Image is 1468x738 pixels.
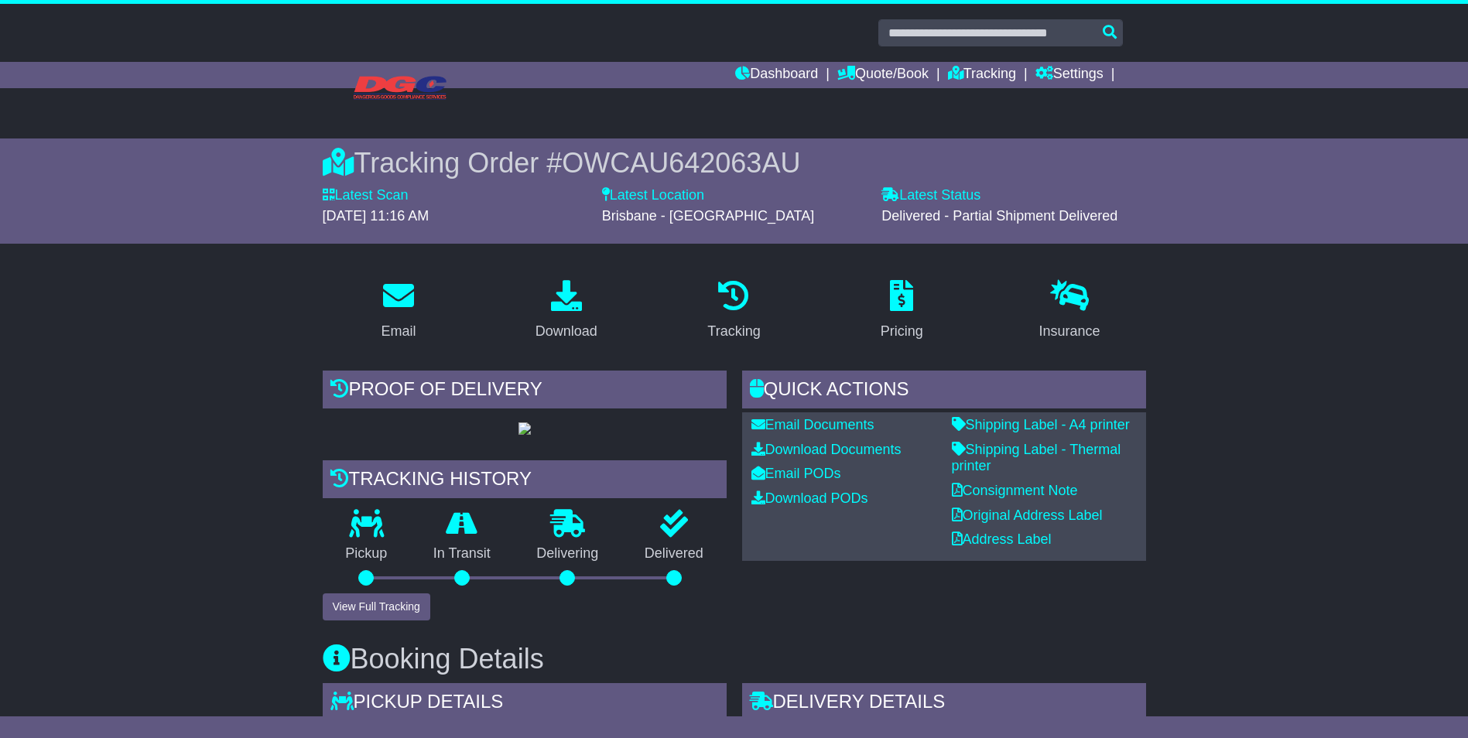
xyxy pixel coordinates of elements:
[381,321,416,342] div: Email
[881,187,980,204] label: Latest Status
[525,275,607,347] a: Download
[323,208,429,224] span: [DATE] 11:16 AM
[952,442,1121,474] a: Shipping Label - Thermal printer
[602,208,814,224] span: Brisbane - [GEOGRAPHIC_DATA]
[323,683,727,725] div: Pickup Details
[952,531,1052,547] a: Address Label
[751,466,841,481] a: Email PODs
[742,683,1146,725] div: Delivery Details
[518,422,531,435] img: GetPodImage
[323,460,727,502] div: Tracking history
[1039,321,1100,342] div: Insurance
[751,417,874,432] a: Email Documents
[536,321,597,342] div: Download
[323,146,1146,179] div: Tracking Order #
[323,545,411,562] p: Pickup
[948,62,1016,88] a: Tracking
[881,208,1117,224] span: Delivered - Partial Shipment Delivered
[952,507,1103,523] a: Original Address Label
[323,644,1146,675] h3: Booking Details
[952,483,1078,498] a: Consignment Note
[323,593,430,620] button: View Full Tracking
[742,371,1146,412] div: Quick Actions
[1035,62,1104,88] a: Settings
[602,187,704,204] label: Latest Location
[323,371,727,412] div: Proof of Delivery
[621,545,727,562] p: Delivered
[371,275,426,347] a: Email
[735,62,818,88] a: Dashboard
[952,417,1130,432] a: Shipping Label - A4 printer
[881,321,923,342] div: Pricing
[697,275,770,347] a: Tracking
[751,442,902,457] a: Download Documents
[1029,275,1110,347] a: Insurance
[751,490,868,506] a: Download PODs
[707,321,760,342] div: Tracking
[562,147,800,179] span: OWCAU642063AU
[871,275,933,347] a: Pricing
[323,187,409,204] label: Latest Scan
[837,62,929,88] a: Quote/Book
[514,545,622,562] p: Delivering
[410,545,514,562] p: In Transit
